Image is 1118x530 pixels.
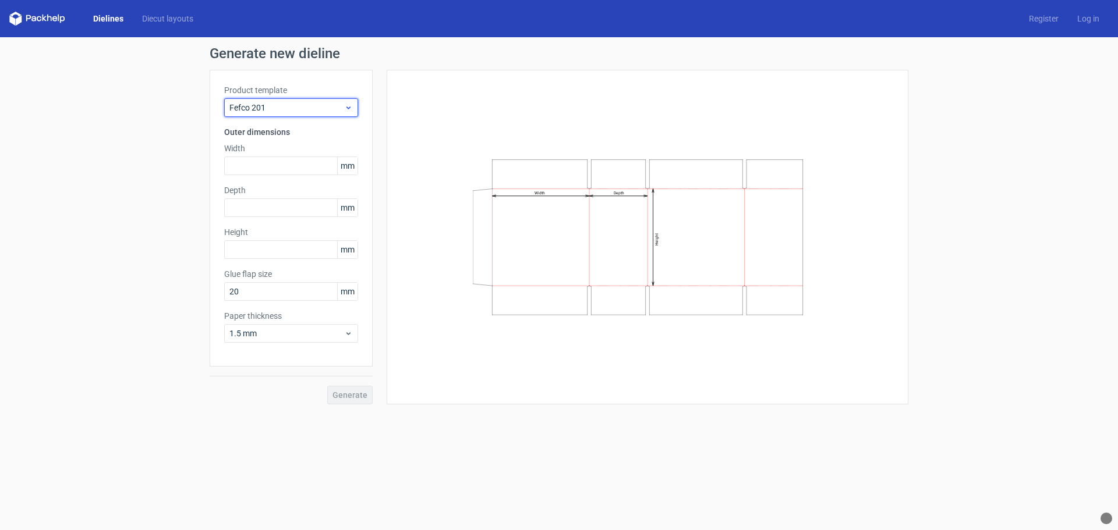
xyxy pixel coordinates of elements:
label: Product template [224,84,358,96]
label: Depth [224,184,358,196]
a: Log in [1068,13,1109,24]
a: Dielines [84,13,133,24]
text: Height [654,233,659,246]
h3: Outer dimensions [224,126,358,138]
span: 1.5 mm [229,328,344,339]
span: mm [337,241,358,258]
span: mm [337,199,358,216]
a: Register [1020,13,1068,24]
h1: Generate new dieline [210,47,908,61]
label: Glue flap size [224,268,358,280]
div: What Font? [1101,513,1112,524]
span: Fefco 201 [229,102,344,113]
label: Paper thickness [224,310,358,322]
span: mm [337,157,358,175]
text: Depth [614,191,624,195]
label: Width [224,143,358,154]
span: mm [337,283,358,300]
text: Width [535,191,545,195]
a: Diecut layouts [133,13,203,24]
label: Height [224,226,358,238]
